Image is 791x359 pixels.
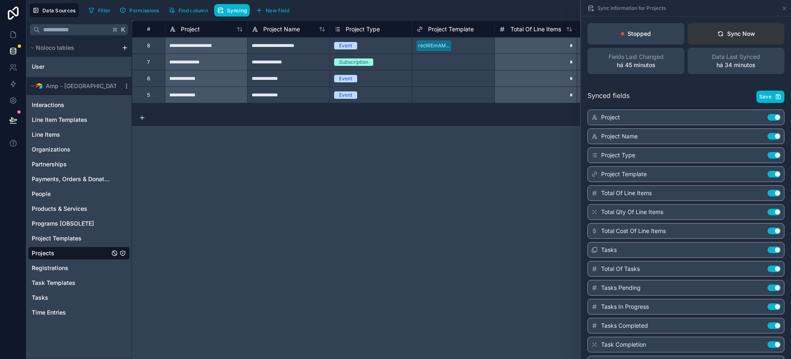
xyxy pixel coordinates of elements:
[147,92,150,98] div: 5
[759,93,772,100] span: Save
[688,23,784,44] button: Sync Now
[601,132,638,140] span: Project Name
[214,4,253,16] a: Syncing
[601,151,635,159] span: Project Type
[418,42,449,49] div: recWEmAM...
[178,7,208,14] span: Find column
[117,4,165,16] a: Permissions
[601,227,666,235] span: Total Cost Of Line Items
[601,322,648,330] span: Tasks Completed
[627,30,651,38] p: Stopped
[597,5,666,12] span: Sync Information for Projects
[601,265,640,273] span: Total Of Tasks
[601,189,652,197] span: Total Of Line Items
[214,4,250,16] button: Syncing
[263,25,300,33] span: Project Name
[587,91,630,103] span: Synced fields
[166,4,211,16] button: Find column
[339,42,352,49] div: Event
[138,26,159,32] div: #
[339,58,368,66] div: Subscription
[30,3,79,17] button: Data Sources
[510,25,561,33] span: Total Of Line Items
[339,75,352,82] div: Event
[253,4,292,16] button: New field
[717,30,755,38] div: Sync Now
[227,7,247,14] span: Syncing
[601,303,649,311] span: Tasks In Progress
[601,246,617,254] span: Tasks
[756,91,784,103] button: Save
[608,53,664,61] span: Fields Last Changed
[117,4,162,16] button: Permissions
[147,75,150,82] div: 6
[346,25,380,33] span: Project Type
[147,59,150,65] div: 7
[98,7,111,14] span: Filter
[601,113,620,121] span: Project
[601,170,647,178] span: Project Template
[428,25,474,33] span: Project Template
[339,91,352,99] div: Event
[266,7,289,14] span: New field
[601,284,641,292] span: Tasks Pending
[42,7,76,14] span: Data Sources
[129,7,159,14] span: Permissions
[147,42,150,49] div: 8
[181,25,200,33] span: Project
[617,61,655,69] p: há 45 minutos
[601,340,646,349] span: Task Completion
[85,4,114,16] button: Filter
[716,61,756,69] p: há 34 minutos
[712,53,760,61] span: Data Last Synced
[601,208,663,216] span: Total Qty Of Line Items
[120,27,126,33] span: K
